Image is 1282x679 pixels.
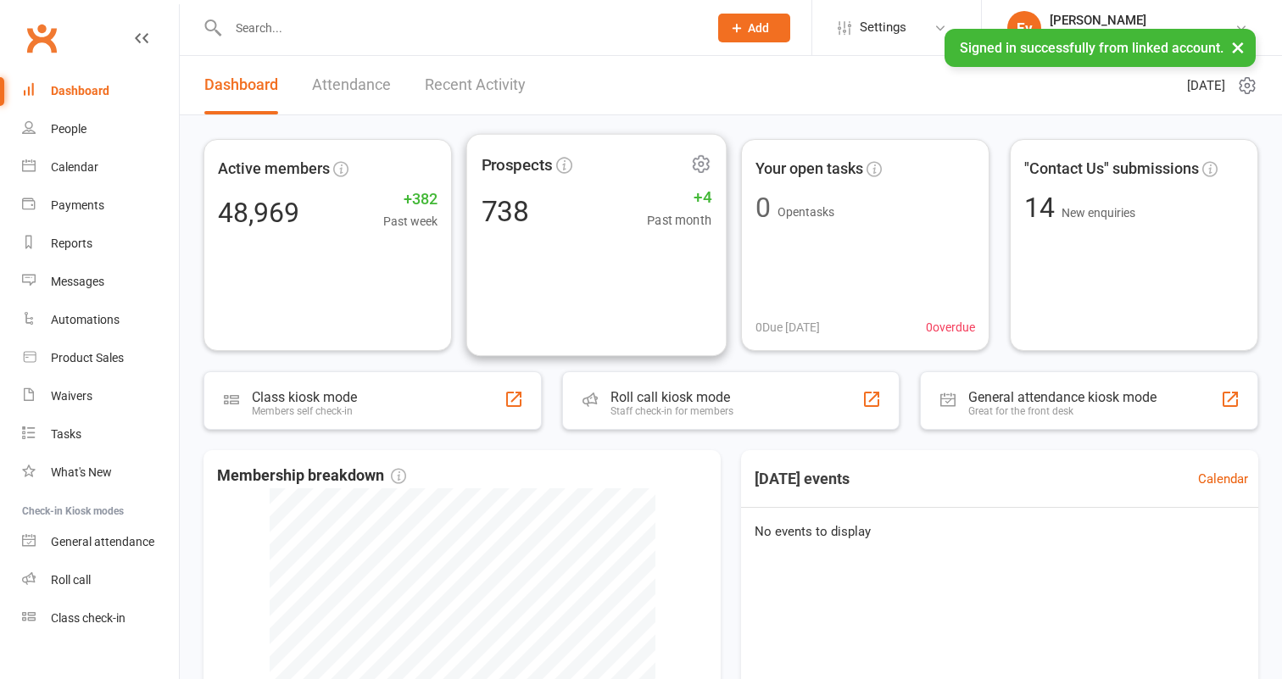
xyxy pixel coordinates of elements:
[968,389,1157,405] div: General attendance kiosk mode
[860,8,906,47] span: Settings
[22,454,179,492] a: What's New
[1024,192,1062,224] span: 14
[755,318,820,337] span: 0 Due [DATE]
[755,194,771,221] div: 0
[22,186,179,225] a: Payments
[51,160,98,174] div: Calendar
[1223,29,1253,65] button: ×
[51,313,120,326] div: Automations
[218,199,299,226] div: 48,969
[1062,206,1135,220] span: New enquiries
[51,427,81,441] div: Tasks
[51,465,112,479] div: What's New
[383,187,438,212] span: +382
[22,415,179,454] a: Tasks
[252,389,357,405] div: Class kiosk mode
[22,561,179,599] a: Roll call
[51,237,92,250] div: Reports
[926,318,975,337] span: 0 overdue
[22,339,179,377] a: Product Sales
[748,21,769,35] span: Add
[20,17,63,59] a: Clubworx
[51,389,92,403] div: Waivers
[1050,13,1235,28] div: [PERSON_NAME]
[22,523,179,561] a: General attendance kiosk mode
[51,351,124,365] div: Product Sales
[312,56,391,114] a: Attendance
[647,185,712,210] span: +4
[482,197,530,225] div: 738
[610,389,733,405] div: Roll call kiosk mode
[741,464,863,494] h3: [DATE] events
[960,40,1223,56] span: Signed in successfully from linked account.
[968,405,1157,417] div: Great for the front desk
[22,301,179,339] a: Automations
[51,535,154,548] div: General attendance
[734,508,1265,555] div: No events to display
[778,205,834,219] span: Open tasks
[51,573,91,587] div: Roll call
[718,14,790,42] button: Add
[204,56,278,114] a: Dashboard
[22,148,179,186] a: Calendar
[252,405,357,417] div: Members self check-in
[22,225,179,263] a: Reports
[22,599,179,637] a: Class kiosk mode
[223,16,696,40] input: Search...
[51,611,125,625] div: Class check-in
[383,212,438,231] span: Past week
[22,377,179,415] a: Waivers
[482,152,553,177] span: Prospects
[1007,11,1041,45] div: Ev
[1198,469,1248,489] a: Calendar
[51,275,104,288] div: Messages
[217,464,406,488] span: Membership breakdown
[51,84,109,97] div: Dashboard
[22,110,179,148] a: People
[755,157,863,181] span: Your open tasks
[51,198,104,212] div: Payments
[22,72,179,110] a: Dashboard
[1050,28,1235,43] div: Urban Jungle Indoor Rock Climbing
[22,263,179,301] a: Messages
[425,56,526,114] a: Recent Activity
[218,157,330,181] span: Active members
[610,405,733,417] div: Staff check-in for members
[1187,75,1225,96] span: [DATE]
[51,122,86,136] div: People
[647,210,712,231] span: Past month
[1024,157,1199,181] span: "Contact Us" submissions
